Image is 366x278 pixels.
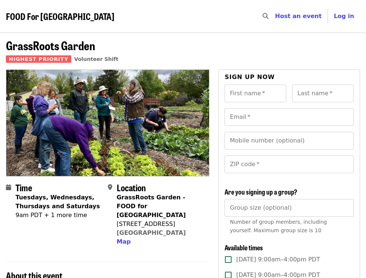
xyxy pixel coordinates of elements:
[117,181,146,194] span: Location
[225,187,297,196] span: Are you signing up a group?
[263,13,268,20] i: search icon
[108,184,112,191] i: map-marker-alt icon
[6,11,114,22] a: FOOD For [GEOGRAPHIC_DATA]
[117,220,204,229] div: [STREET_ADDRESS]
[328,9,360,24] button: Log in
[230,219,327,233] span: Number of group members, including yourself. Maximum group size is 10
[6,70,209,176] img: GrassRoots Garden organized by FOOD For Lane County
[117,237,131,246] button: Map
[334,13,354,20] span: Log in
[117,238,131,245] span: Map
[292,85,354,102] input: Last name
[16,211,102,220] div: 9am PDT + 1 more time
[16,181,32,194] span: Time
[16,194,100,210] strong: Tuesdays, Wednesdays, Thursdays and Saturdays
[6,37,95,54] span: GrassRoots Garden
[273,7,279,25] input: Search
[225,155,354,173] input: ZIP code
[117,229,186,236] a: [GEOGRAPHIC_DATA]
[6,10,114,23] span: FOOD For [GEOGRAPHIC_DATA]
[225,199,354,217] input: [object Object]
[225,108,354,126] input: Email
[6,55,71,63] span: Highest Priority
[275,13,322,20] a: Host an event
[6,184,11,191] i: calendar icon
[117,194,186,219] strong: GrassRoots Garden - FOOD for [GEOGRAPHIC_DATA]
[225,73,275,80] span: Sign up now
[225,132,354,150] input: Mobile number (optional)
[225,85,286,102] input: First name
[236,255,320,264] span: [DATE] 9:00am–4:00pm PDT
[225,243,263,252] span: Available times
[74,56,119,62] a: Volunteer Shift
